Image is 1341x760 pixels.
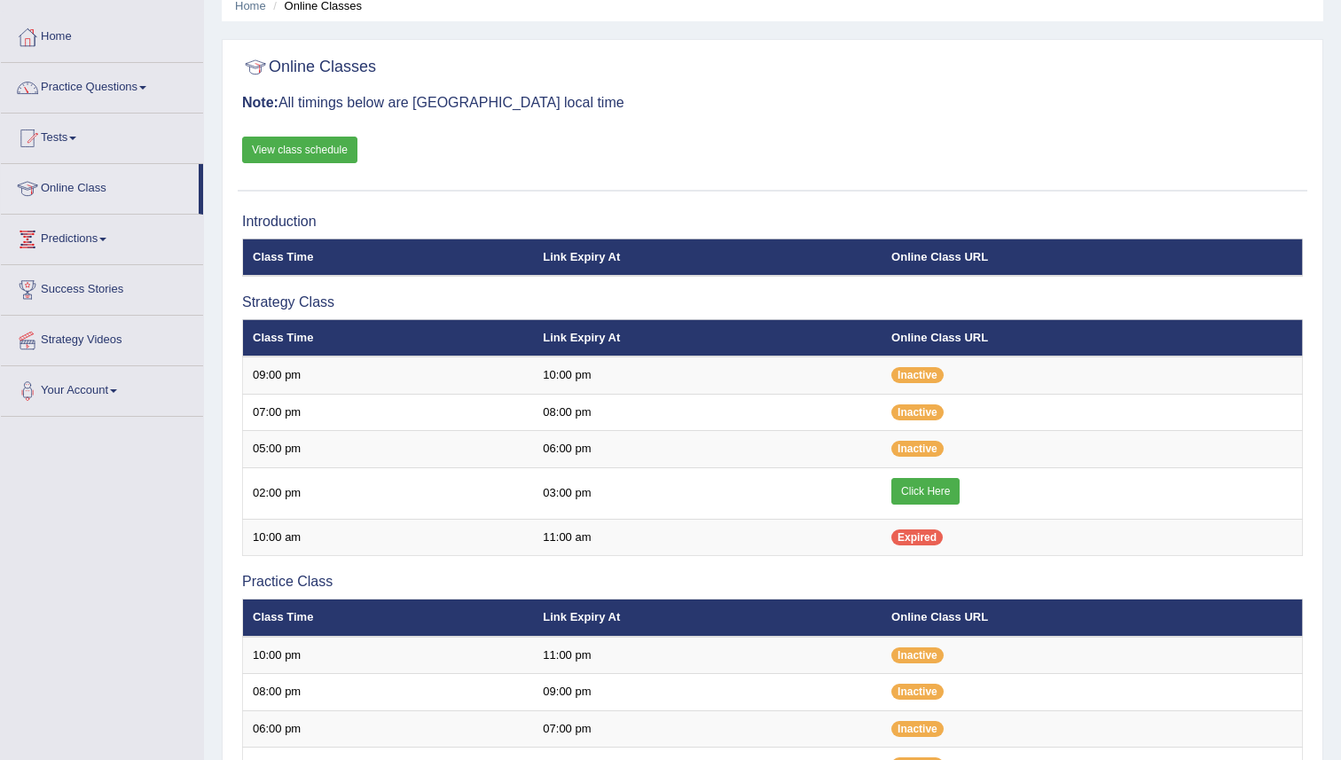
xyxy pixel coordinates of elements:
a: Tests [1,114,203,158]
td: 03:00 pm [533,467,882,519]
span: Inactive [891,404,944,420]
a: Practice Questions [1,63,203,107]
h3: Introduction [242,214,1303,230]
th: Link Expiry At [533,239,882,276]
a: Predictions [1,215,203,259]
a: Home [1,12,203,57]
a: Click Here [891,478,960,505]
a: Strategy Videos [1,316,203,360]
a: Online Class [1,164,199,208]
td: 07:00 pm [243,394,534,431]
th: Online Class URL [882,319,1302,356]
td: 10:00 am [243,519,534,556]
th: Online Class URL [882,599,1302,637]
a: View class schedule [242,137,357,163]
a: Success Stories [1,265,203,309]
td: 10:00 pm [533,356,882,394]
td: 02:00 pm [243,467,534,519]
h3: All timings below are [GEOGRAPHIC_DATA] local time [242,95,1303,111]
td: 07:00 pm [533,710,882,748]
span: Inactive [891,441,944,457]
th: Link Expiry At [533,319,882,356]
b: Note: [242,95,278,110]
th: Class Time [243,319,534,356]
h3: Strategy Class [242,294,1303,310]
th: Link Expiry At [533,599,882,637]
td: 06:00 pm [533,431,882,468]
span: Inactive [891,721,944,737]
h2: Online Classes [242,54,376,81]
span: Expired [891,529,943,545]
td: 09:00 pm [243,356,534,394]
td: 05:00 pm [243,431,534,468]
span: Inactive [891,367,944,383]
td: 10:00 pm [243,637,534,674]
span: Inactive [891,647,944,663]
td: 08:00 pm [533,394,882,431]
th: Online Class URL [882,239,1302,276]
th: Class Time [243,599,534,637]
th: Class Time [243,239,534,276]
td: 08:00 pm [243,674,534,711]
td: 09:00 pm [533,674,882,711]
td: 11:00 am [533,519,882,556]
a: Your Account [1,366,203,411]
td: 06:00 pm [243,710,534,748]
span: Inactive [891,684,944,700]
h3: Practice Class [242,574,1303,590]
td: 11:00 pm [533,637,882,674]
